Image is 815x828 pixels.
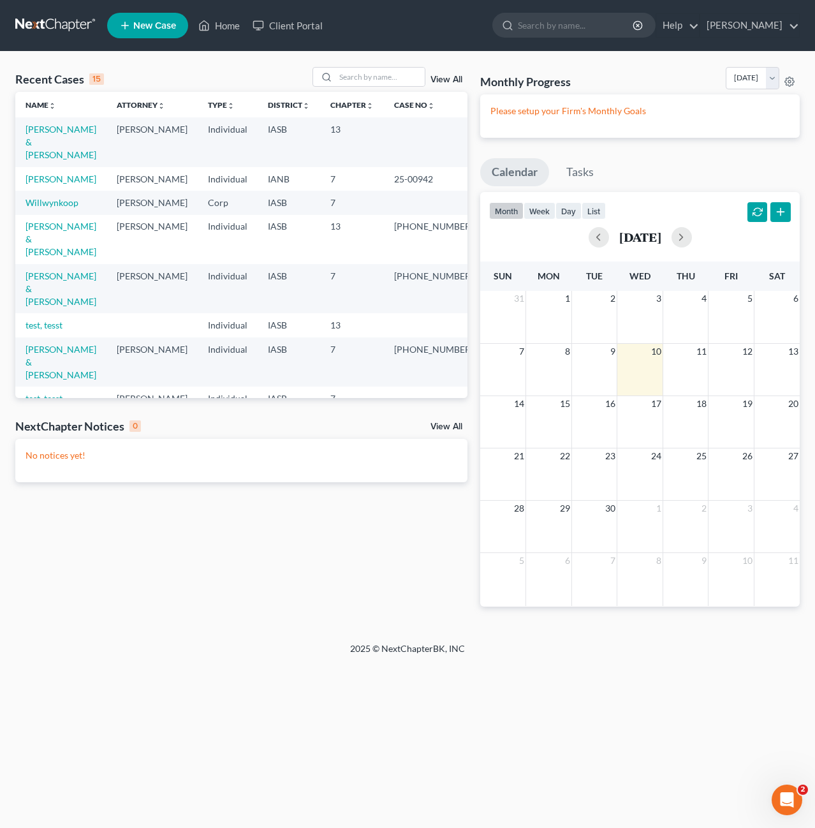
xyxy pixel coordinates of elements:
td: Individual [198,264,258,313]
span: 9 [609,344,617,359]
td: [PERSON_NAME] [106,264,198,313]
h3: Monthly Progress [480,74,571,89]
span: Wed [629,270,650,281]
a: Case Nounfold_more [394,100,435,110]
span: 30 [604,501,617,516]
i: unfold_more [366,102,374,110]
span: 2 [609,291,617,306]
span: Thu [677,270,695,281]
td: 25-00942 [384,167,483,191]
td: [PERSON_NAME] [106,191,198,214]
button: month [489,202,524,219]
td: Individual [198,117,258,166]
a: View All [430,75,462,84]
span: 4 [792,501,800,516]
span: 20 [787,396,800,411]
td: Individual [198,337,258,387]
td: IANB [258,167,320,191]
td: Individual [198,313,258,337]
a: Typeunfold_more [208,100,235,110]
a: Nameunfold_more [26,100,56,110]
a: [PERSON_NAME] & [PERSON_NAME] [26,124,96,160]
a: Chapterunfold_more [330,100,374,110]
span: 15 [559,396,571,411]
a: [PERSON_NAME] [26,174,96,184]
td: 7 [320,387,384,410]
input: Search by name... [335,68,425,86]
td: IASB [258,387,320,410]
span: Mon [538,270,560,281]
span: 17 [650,396,663,411]
td: IASB [258,337,320,387]
i: unfold_more [227,102,235,110]
span: 9 [700,553,708,568]
span: 31 [513,291,525,306]
span: 8 [655,553,663,568]
a: Home [192,14,246,37]
span: 11 [787,553,800,568]
td: Individual [198,167,258,191]
td: [PHONE_NUMBER] [384,264,483,313]
a: [PERSON_NAME] & [PERSON_NAME] [26,221,96,257]
span: 7 [518,344,525,359]
span: 18 [695,396,708,411]
span: 8 [564,344,571,359]
td: 7 [320,337,384,387]
i: unfold_more [158,102,165,110]
span: 16 [604,396,617,411]
span: 23 [604,448,617,464]
span: 10 [650,344,663,359]
span: 5 [746,291,754,306]
span: 27 [787,448,800,464]
td: Individual [198,215,258,264]
span: 11 [695,344,708,359]
span: 26 [741,448,754,464]
span: Tue [586,270,603,281]
td: [PERSON_NAME] [106,387,198,410]
span: 12 [741,344,754,359]
span: Sun [494,270,512,281]
a: View All [430,422,462,431]
td: 13 [320,117,384,166]
span: Fri [724,270,738,281]
div: 0 [129,420,141,432]
a: [PERSON_NAME] [700,14,799,37]
a: test, tesst [26,320,62,330]
span: 3 [746,501,754,516]
td: [PHONE_NUMBER] [384,337,483,387]
button: week [524,202,555,219]
a: Calendar [480,158,549,186]
p: Please setup your Firm's Monthly Goals [490,105,789,117]
div: 15 [89,73,104,85]
td: IASB [258,215,320,264]
td: IASB [258,313,320,337]
a: Attorneyunfold_more [117,100,165,110]
p: No notices yet! [26,449,457,462]
span: 1 [655,501,663,516]
span: 13 [787,344,800,359]
a: Help [656,14,699,37]
span: 2 [700,501,708,516]
span: New Case [133,21,176,31]
span: 21 [513,448,525,464]
a: test, tesst [26,393,62,404]
td: 13 [320,313,384,337]
span: 2 [798,785,808,795]
iframe: Intercom live chat [772,785,802,815]
span: 3 [655,291,663,306]
span: 19 [741,396,754,411]
span: 22 [559,448,571,464]
a: Client Portal [246,14,329,37]
div: NextChapter Notices [15,418,141,434]
div: 2025 © NextChapterBK, INC [44,642,771,665]
td: 7 [320,191,384,214]
span: 24 [650,448,663,464]
td: [PERSON_NAME] [106,337,198,387]
h2: [DATE] [619,230,661,244]
span: 1 [564,291,571,306]
span: 5 [518,553,525,568]
i: unfold_more [302,102,310,110]
a: Tasks [555,158,605,186]
td: Individual [198,387,258,410]
a: Districtunfold_more [268,100,310,110]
